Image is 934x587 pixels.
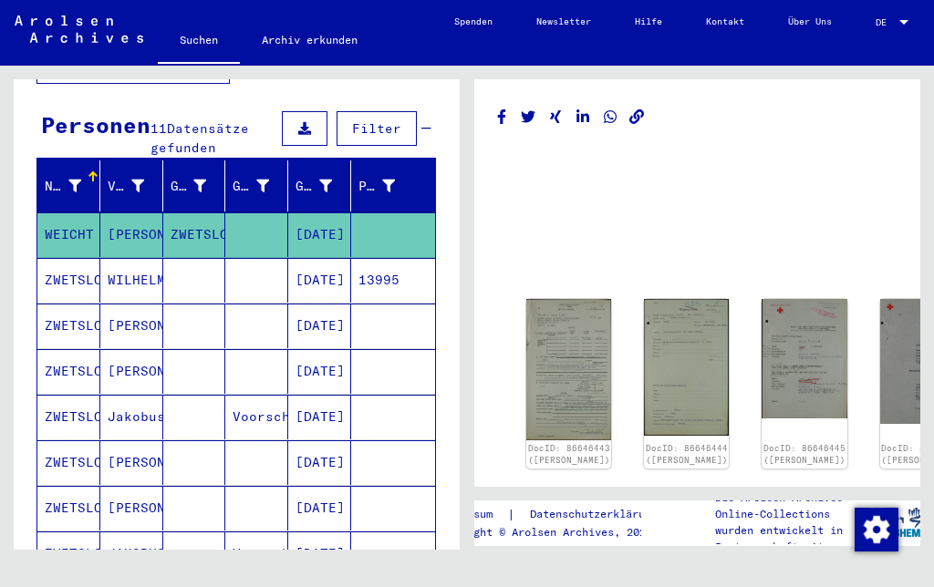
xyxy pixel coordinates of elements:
mat-cell: [PERSON_NAME] [100,440,163,485]
div: Nachname [45,171,104,201]
button: Share on WhatsApp [601,106,620,129]
span: Datensätze gefunden [150,120,249,156]
mat-header-cell: Geburt‏ [225,160,288,211]
mat-cell: ZWETSLOOT [163,212,226,257]
button: Filter [337,111,417,146]
mat-cell: ZWETSLOOT [37,395,100,439]
mat-cell: WILHELMUS [100,258,163,303]
mat-cell: ZWETSLOOT [37,349,100,394]
img: 001.jpg [644,299,729,436]
p: wurden entwickelt in Partnerschaft mit [715,522,865,555]
button: Copy link [628,106,647,129]
span: Filter [352,120,401,137]
div: Vorname [108,177,144,196]
img: 001.jpg [526,299,611,440]
img: 001.jpg [762,299,846,418]
mat-cell: ZWETSLOOT [37,531,100,576]
img: Zustimmung ändern [855,508,898,551]
mat-cell: [PERSON_NAME] [100,349,163,394]
mat-header-cell: Vorname [100,160,163,211]
mat-header-cell: Prisoner # [351,160,435,211]
div: Prisoner # [358,171,418,201]
button: Share on Xing [546,106,566,129]
mat-cell: Voorschaden [225,531,288,576]
mat-cell: [DATE] [288,531,351,576]
a: DocID: 86646444 ([PERSON_NAME]) [646,443,728,466]
a: Archiv erkunden [240,18,379,62]
a: DocID: 86646445 ([PERSON_NAME]) [763,443,846,466]
mat-cell: [DATE] [288,395,351,439]
div: Geburtsname [171,177,207,196]
div: Geburtsname [171,171,230,201]
a: Datenschutzerklärung [515,505,680,524]
button: Share on Facebook [493,106,512,129]
div: Prisoner # [358,177,395,196]
span: DE [876,17,896,27]
div: Geburtsdatum [296,177,332,196]
mat-cell: [PERSON_NAME] [100,486,163,530]
div: Vorname [108,171,167,201]
p: Die Arolsen Archives Online-Collections [715,489,865,522]
mat-header-cell: Geburtsname [163,160,226,211]
img: Arolsen_neg.svg [15,15,143,43]
mat-cell: [PERSON_NAME] [100,212,163,257]
div: Geburtsdatum [296,171,355,201]
mat-cell: [DATE] [288,440,351,485]
div: Personen [41,108,150,141]
mat-cell: [DATE] [288,304,351,348]
mat-cell: WEICHT [37,212,100,257]
div: Geburt‏ [233,177,269,196]
button: Share on Twitter [519,106,538,129]
mat-cell: ZWETSLOOT [37,304,100,348]
p: Copyright © Arolsen Archives, 2021 [435,524,680,541]
mat-cell: JAKOBUS [100,531,163,576]
div: | [435,505,680,524]
div: Geburt‏ [233,171,292,201]
mat-cell: ZWETSLOOT [37,440,100,485]
mat-cell: Jakobus [100,395,163,439]
mat-cell: [DATE] [288,486,351,530]
span: 11 [150,120,167,137]
mat-cell: [DATE] [288,349,351,394]
mat-cell: [DATE] [288,258,351,303]
a: DocID: 86646443 ([PERSON_NAME]) [528,443,610,466]
div: Nachname [45,177,81,196]
mat-cell: Voorschaden [225,395,288,439]
a: Suchen [158,18,240,66]
mat-header-cell: Nachname [37,160,100,211]
mat-cell: 13995 [351,258,435,303]
mat-header-cell: Geburtsdatum [288,160,351,211]
mat-cell: ZWETSLOOT [37,258,100,303]
mat-cell: [PERSON_NAME] [100,304,163,348]
mat-cell: [DATE] [288,212,351,257]
mat-cell: ZWETSLOOT [37,486,100,530]
button: Share on LinkedIn [574,106,593,129]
